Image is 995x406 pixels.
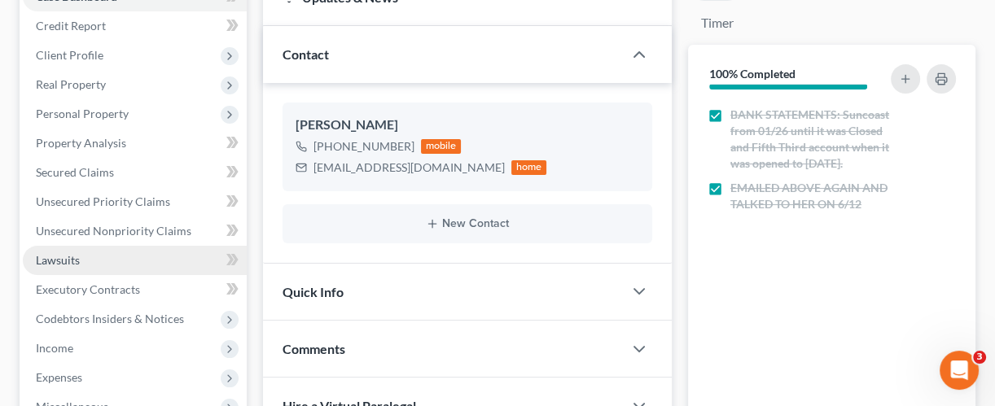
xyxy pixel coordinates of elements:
[283,341,345,356] span: Comments
[36,341,73,355] span: Income
[940,351,979,390] iframe: Intercom live chat
[421,139,462,154] div: mobile
[36,253,80,267] span: Lawsuits
[313,159,505,176] div: [EMAIL_ADDRESS][DOMAIN_NAME]
[23,129,247,158] a: Property Analysis
[313,138,414,155] div: [PHONE_NUMBER]
[511,160,547,175] div: home
[23,246,247,275] a: Lawsuits
[283,46,329,62] span: Contact
[283,284,344,299] span: Quick Info
[36,282,140,296] span: Executory Contracts
[36,370,82,384] span: Expenses
[23,275,247,304] a: Executory Contracts
[23,216,247,246] a: Unsecured Nonpriority Claims
[36,107,129,120] span: Personal Property
[36,136,126,150] span: Property Analysis
[23,187,247,216] a: Unsecured Priority Claims
[36,165,114,179] span: Secured Claims
[296,217,639,230] button: New Contact
[23,158,247,187] a: Secured Claims
[973,351,986,364] span: 3
[36,194,170,208] span: Unsecured Priority Claims
[36,224,191,238] span: Unsecured Nonpriority Claims
[730,107,890,172] span: BANK STATEMENTS: Suncoast from 01/26 until it was Closed and Fifth Third account when it was open...
[709,67,796,81] strong: 100% Completed
[296,116,639,135] div: [PERSON_NAME]
[36,48,103,62] span: Client Profile
[36,19,106,33] span: Credit Report
[730,180,890,212] span: EMAILED ABOVE AGAIN AND TALKED TO HER ON 6/12
[36,312,184,325] span: Codebtors Insiders & Notices
[23,11,247,41] a: Credit Report
[688,7,747,39] a: Timer
[36,77,106,91] span: Real Property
